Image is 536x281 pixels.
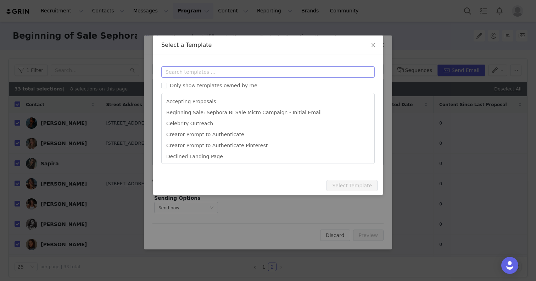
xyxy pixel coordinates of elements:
button: Close [363,35,383,55]
div: Open Intercom Messenger [501,257,518,274]
li: Celebrity Outreach [164,118,372,129]
li: Accepting Proposals [164,96,372,107]
li: Declined Proposals [164,162,372,173]
input: Search templates ... [161,66,375,78]
button: Select Template [326,180,378,191]
i: icon: close [370,42,376,48]
li: Creator Prompt to Authenticate Pinterest [164,140,372,151]
span: Only show templates owned by me [167,83,260,88]
li: Beginning Sale: Sephora BI Sale Micro Campaign - Initial Email [164,107,372,118]
li: Declined Landing Page [164,151,372,162]
li: Creator Prompt to Authenticate [164,129,372,140]
body: Rich Text Area. Press ALT-0 for help. [6,6,224,13]
div: Select a Template [161,41,375,49]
